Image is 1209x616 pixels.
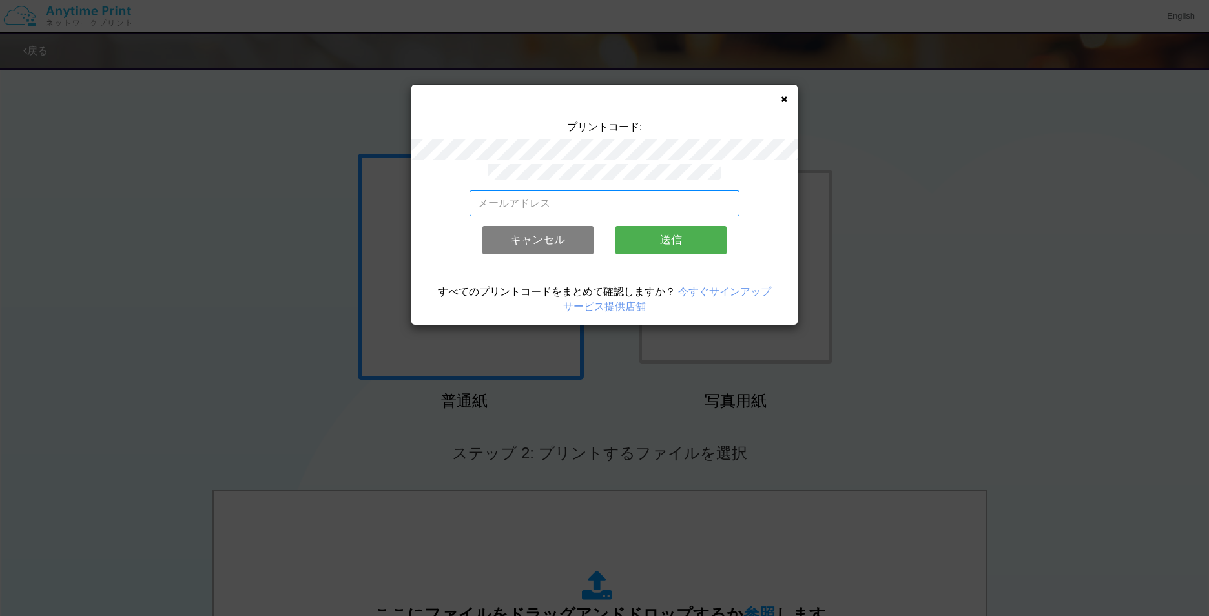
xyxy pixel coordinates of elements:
a: 今すぐサインアップ [678,286,771,297]
a: サービス提供店舗 [563,301,646,312]
input: メールアドレス [470,190,740,216]
span: すべてのプリントコードをまとめて確認しますか？ [438,286,676,297]
button: 送信 [615,226,727,254]
span: プリントコード: [567,121,642,132]
button: キャンセル [482,226,594,254]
